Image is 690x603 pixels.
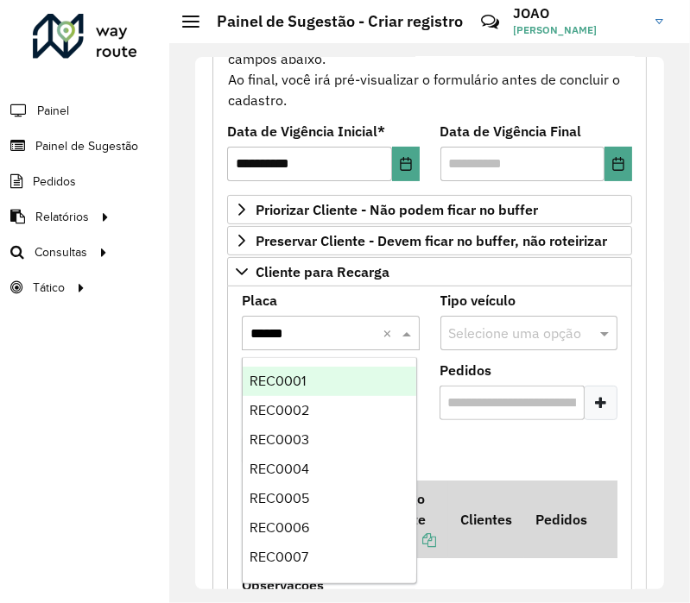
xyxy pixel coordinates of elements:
[256,265,389,279] span: Cliente para Recarga
[227,226,632,255] a: Preservar Cliente - Devem ficar no buffer, não roteirizar
[35,208,89,226] span: Relatórios
[472,3,509,41] a: Contato Rápido
[250,403,309,418] span: REC0002
[256,234,607,248] span: Preservar Cliente - Devem ficar no buffer, não roteirizar
[33,279,65,297] span: Tático
[242,290,277,311] label: Placa
[605,147,632,181] button: Choose Date
[440,290,516,311] label: Tipo veículo
[392,147,420,181] button: Choose Date
[250,432,309,447] span: REC0003
[227,121,385,141] label: Data de Vigência Inicial
[440,121,582,141] label: Data de Vigência Final
[383,323,398,343] span: Clear all
[448,481,523,558] th: Clientes
[199,12,463,31] h2: Painel de Sugestão - Criar registro
[35,243,87,261] span: Consultas
[250,374,306,388] span: REC0001
[513,5,643,22] h3: JOAO
[250,462,309,476] span: REC0004
[250,550,308,564] span: REC0007
[250,520,309,535] span: REC0006
[524,481,599,558] th: Pedidos
[440,360,492,380] label: Pedidos
[242,357,417,584] ng-dropdown-panel: Options list
[513,22,643,38] span: [PERSON_NAME]
[227,6,632,111] div: Informe a data de inicio, fim e preencha corretamente os campos abaixo. Ao final, você irá pré-vi...
[227,195,632,224] a: Priorizar Cliente - Não podem ficar no buffer
[35,137,138,155] span: Painel de Sugestão
[227,257,632,286] a: Cliente para Recarga
[33,173,76,191] span: Pedidos
[256,203,538,217] span: Priorizar Cliente - Não podem ficar no buffer
[37,102,69,120] span: Painel
[242,575,324,595] label: Observações
[250,491,309,506] span: REC0005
